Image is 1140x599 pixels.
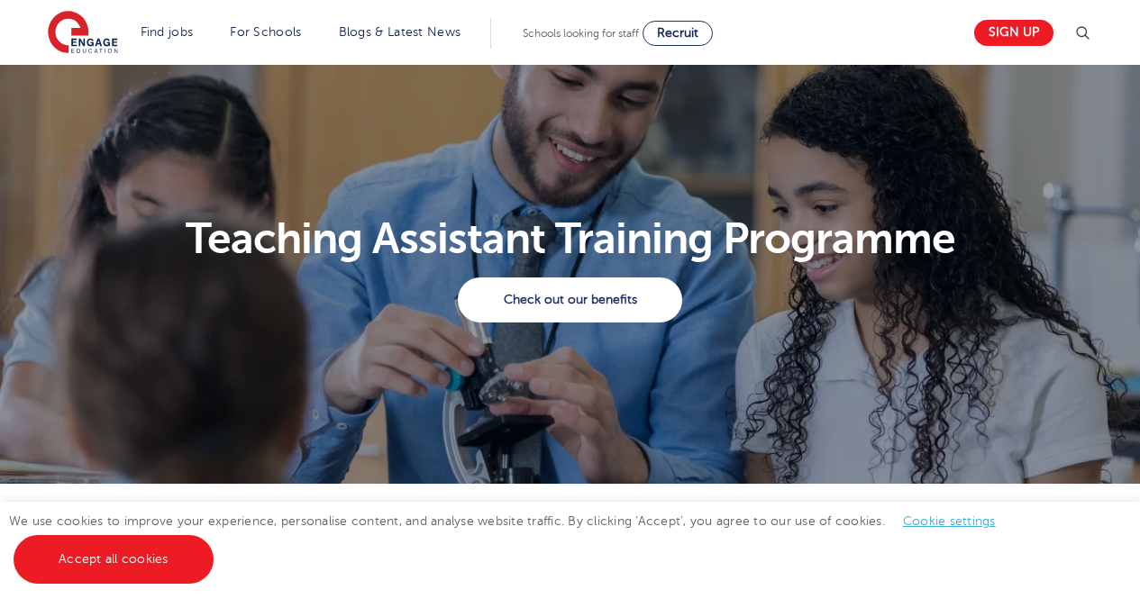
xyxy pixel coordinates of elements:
a: Cookie settings [903,514,996,528]
span: Recruit [657,26,698,40]
img: Engage Education [48,11,118,56]
a: Accept all cookies [14,535,214,584]
a: Find jobs [141,25,194,39]
a: Check out our benefits [458,277,682,322]
a: Recruit [643,21,713,46]
span: Schools looking for staff [523,27,639,40]
a: Sign up [974,20,1053,46]
a: Blogs & Latest News [339,25,461,39]
a: For Schools [230,25,301,39]
span: We use cookies to improve your experience, personalise content, and analyse website traffic. By c... [9,514,1014,566]
h1: Teaching Assistant Training Programme [37,217,1103,260]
